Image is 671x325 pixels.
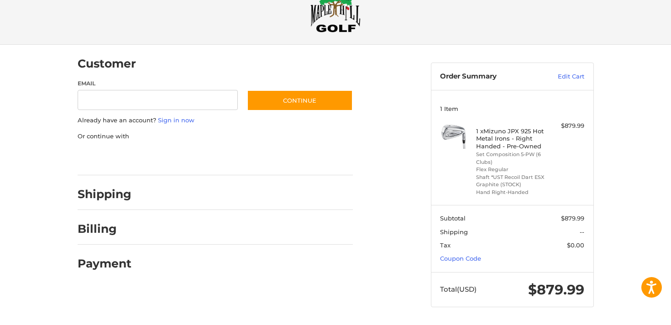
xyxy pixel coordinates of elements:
label: Email [78,79,238,88]
span: Total (USD) [440,285,477,294]
li: Hand Right-Handed [476,189,546,196]
a: Sign in now [158,116,194,124]
h2: Payment [78,257,131,271]
span: $879.99 [528,281,584,298]
h2: Shipping [78,187,131,201]
h3: Order Summary [440,72,538,81]
li: Shaft *UST Recoil Dart ESX Graphite (STOCK) [476,173,546,189]
span: Shipping [440,228,468,236]
li: Set Composition 5-PW (6 Clubs) [476,151,546,166]
p: Or continue with [78,132,353,141]
h3: 1 Item [440,105,584,112]
li: Flex Regular [476,166,546,173]
h2: Billing [78,222,131,236]
h2: Customer [78,57,136,71]
span: $0.00 [567,241,584,249]
span: $879.99 [561,215,584,222]
a: Coupon Code [440,255,481,262]
div: $879.99 [548,121,584,131]
button: Continue [247,90,353,111]
p: Already have an account? [78,116,353,125]
h4: 1 x Mizuno JPX 925 Hot Metal Irons - Right Handed - Pre-Owned [476,127,546,150]
a: Edit Cart [538,72,584,81]
span: -- [580,228,584,236]
span: Tax [440,241,451,249]
span: Subtotal [440,215,466,222]
iframe: PayPal-paypal [74,150,143,166]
